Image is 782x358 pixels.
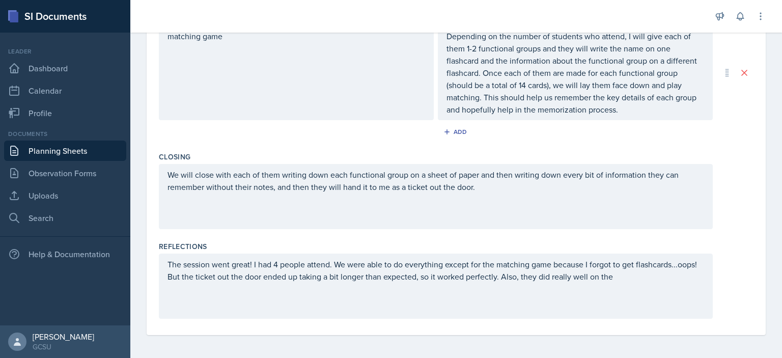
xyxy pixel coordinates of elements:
[4,163,126,183] a: Observation Forms
[4,129,126,139] div: Documents
[167,169,704,193] p: We will close with each of them writing down each functional group on a sheet of paper and then w...
[159,241,207,252] label: Reflections
[4,103,126,123] a: Profile
[440,124,473,140] button: Add
[4,141,126,161] a: Planning Sheets
[167,258,704,283] p: The session went great! I had 4 people attend. We were able to do everything except for the match...
[446,30,704,116] p: Depending on the number of students who attend, I will give each of them 1-2 functional groups an...
[4,185,126,206] a: Uploads
[33,332,94,342] div: [PERSON_NAME]
[159,152,190,162] label: Closing
[4,208,126,228] a: Search
[4,80,126,101] a: Calendar
[4,244,126,264] div: Help & Documentation
[167,30,425,42] p: matching game
[4,58,126,78] a: Dashboard
[33,342,94,352] div: GCSU
[4,47,126,56] div: Leader
[445,128,467,136] div: Add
